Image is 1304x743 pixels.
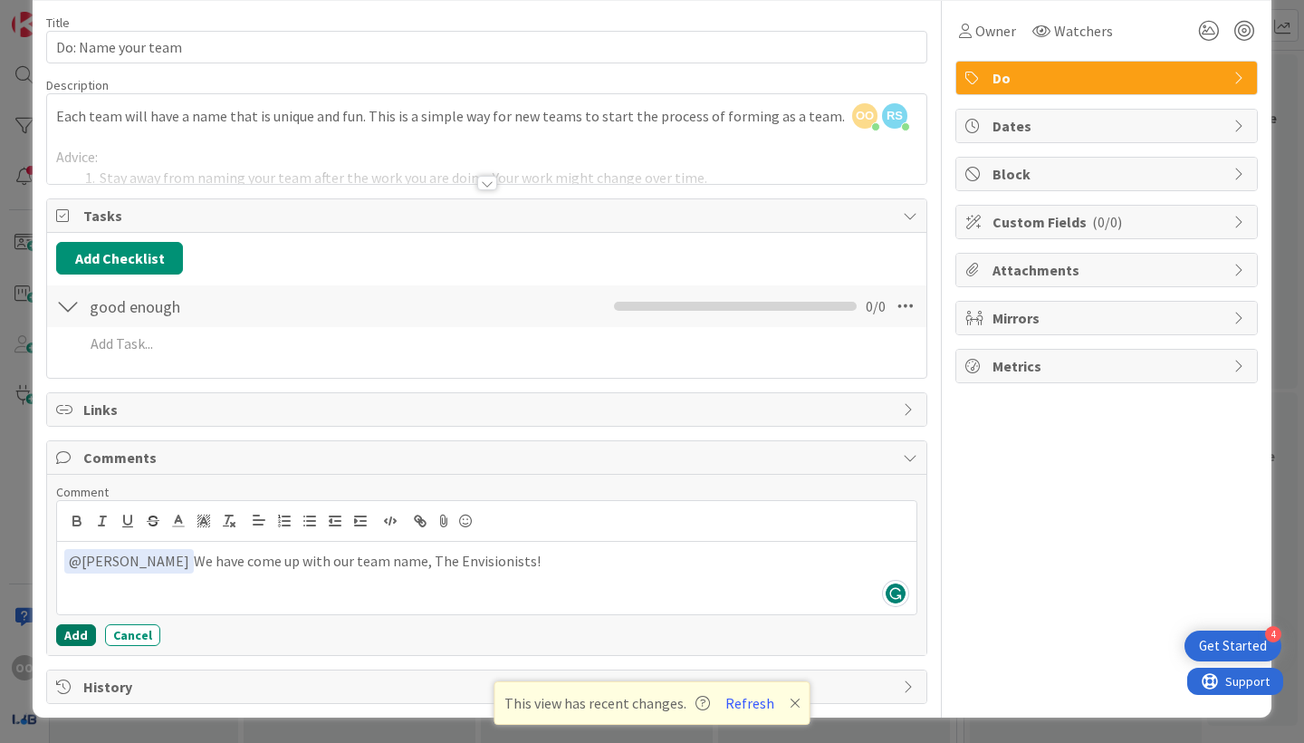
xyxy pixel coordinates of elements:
span: [PERSON_NAME] [69,552,189,570]
button: Add Checklist [56,242,183,275]
span: Dates [992,115,1224,137]
button: Add [56,624,96,646]
span: Do [992,67,1224,89]
span: Metrics [992,355,1224,377]
span: RS [882,103,907,129]
input: type card name here... [46,31,927,63]
span: History [83,676,894,698]
span: 0 / 0 [866,295,886,317]
span: Block [992,163,1224,185]
p: Each team will have a name that is unique and fun. This is a simple way for new teams to start th... [56,106,917,127]
span: Support [38,3,82,24]
span: Description [46,77,109,93]
span: Attachments [992,259,1224,281]
span: Links [83,399,894,420]
span: ( 0/0 ) [1092,213,1122,231]
div: Open Get Started checklist, remaining modules: 4 [1184,631,1281,661]
span: This view has recent changes. [504,692,710,714]
button: Refresh [719,691,781,715]
button: Cancel [105,624,160,646]
label: Title [46,14,70,31]
span: Owner [975,20,1016,42]
span: Tasks [83,205,894,227]
p: We have come up with our team name, The Envisionists! [64,549,909,574]
span: Comment [56,484,109,500]
span: @ [69,552,81,570]
div: 4 [1265,626,1281,642]
div: Get Started [1199,637,1267,655]
span: Watchers [1054,20,1113,42]
input: Add Checklist... [83,290,454,323]
span: OO [852,103,877,129]
span: Mirrors [992,307,1224,329]
span: Custom Fields [992,211,1224,233]
span: Comments [83,447,894,468]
